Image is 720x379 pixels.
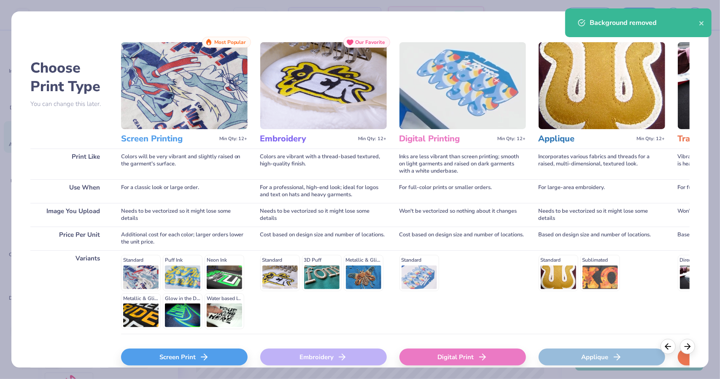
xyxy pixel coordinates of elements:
span: Min Qty: 12+ [219,136,248,142]
div: Use When [30,179,108,203]
button: close [699,18,705,28]
div: For a professional, high-end look; ideal for logos and text on hats and heavy garments. [260,179,387,203]
div: Applique [539,349,665,365]
span: Our Favorite [356,39,386,45]
div: Based on design size and number of locations. [539,227,665,250]
div: Cost based on design size and number of locations. [399,227,526,250]
div: For large-area embroidery. [539,179,665,203]
h3: Applique [539,133,634,144]
img: Applique [539,42,665,129]
h3: Embroidery [260,133,355,144]
div: Screen Print [121,349,248,365]
div: Price Per Unit [30,227,108,250]
p: You can change this later. [30,100,108,108]
div: Cost based on design size and number of locations. [260,227,387,250]
span: Min Qty: 12+ [498,136,526,142]
div: Won't be vectorized so nothing about it changes [399,203,526,227]
div: For a classic look or large order. [121,179,248,203]
div: Colors will be very vibrant and slightly raised on the garment's surface. [121,149,248,179]
img: Screen Printing [121,42,248,129]
span: Most Popular [214,39,246,45]
img: Embroidery [260,42,387,129]
div: Inks are less vibrant than screen printing; smooth on light garments and raised on dark garments ... [399,149,526,179]
h3: Digital Printing [399,133,494,144]
img: Digital Printing [399,42,526,129]
h3: Screen Printing [121,133,216,144]
div: Digital Print [399,349,526,365]
div: Needs to be vectorized so it might lose some details [539,203,665,227]
div: Needs to be vectorized so it might lose some details [121,203,248,227]
div: Embroidery [260,349,387,365]
span: Min Qty: 12+ [359,136,387,142]
div: Print Like [30,149,108,179]
div: For full-color prints or smaller orders. [399,179,526,203]
div: Background removed [590,18,699,28]
div: Colors are vibrant with a thread-based textured, high-quality finish. [260,149,387,179]
div: Incorporates various fabrics and threads for a raised, multi-dimensional, textured look. [539,149,665,179]
h2: Choose Print Type [30,59,108,96]
div: Image You Upload [30,203,108,227]
div: Additional cost for each color; larger orders lower the unit price. [121,227,248,250]
div: Needs to be vectorized so it might lose some details [260,203,387,227]
span: Min Qty: 12+ [637,136,665,142]
div: Variants [30,250,108,334]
